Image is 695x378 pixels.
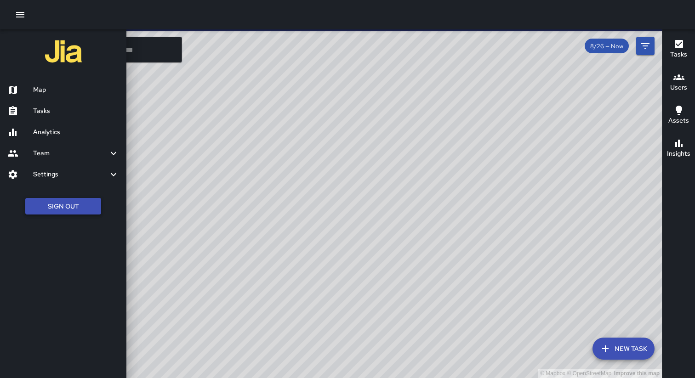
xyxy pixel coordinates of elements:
h6: Users [670,83,687,93]
h6: Insights [667,149,690,159]
h6: Analytics [33,127,119,137]
img: jia-logo [45,33,82,70]
h6: Tasks [33,106,119,116]
h6: Map [33,85,119,95]
button: New Task [592,338,655,360]
h6: Team [33,148,108,158]
h6: Tasks [670,50,687,60]
h6: Settings [33,169,108,180]
h6: Assets [668,116,689,126]
button: Sign Out [25,198,101,215]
